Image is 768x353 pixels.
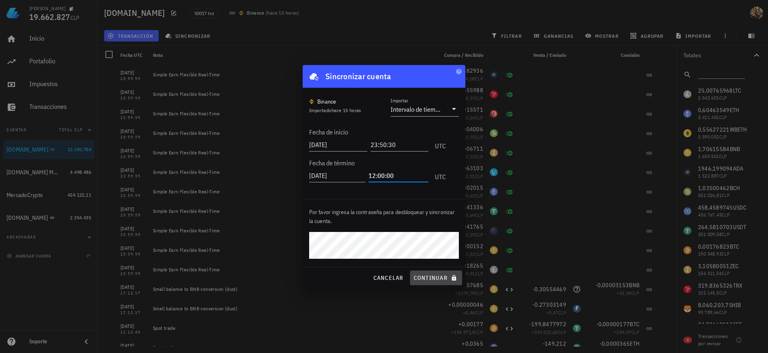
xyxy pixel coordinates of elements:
button: cancelar [369,271,406,285]
input: 15:22:08 [371,138,429,151]
div: Intervalo de tiempo [391,105,442,113]
div: UTC [432,164,446,184]
div: UTC [432,133,446,154]
div: Sincronizar cuenta [325,70,391,83]
span: Importado [309,107,361,113]
label: Fecha de inicio [309,128,348,136]
span: continuar [413,274,459,282]
div: ImportarIntervalo de tiempo [391,102,459,116]
span: hace 15 horas [332,107,361,113]
input: 2025-09-23 [309,138,367,151]
img: 270.png [309,99,314,104]
label: Importar [391,97,408,104]
p: Por favor ingresa la contraseña para desbloquear y sincronizar la cuenta. [309,208,459,225]
button: continuar [410,271,462,285]
input: 2025-09-23 [309,169,365,182]
input: 15:22:08 [369,169,428,182]
label: Fecha de término [309,159,355,167]
span: cancelar [373,274,403,282]
div: Binance [317,97,336,106]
